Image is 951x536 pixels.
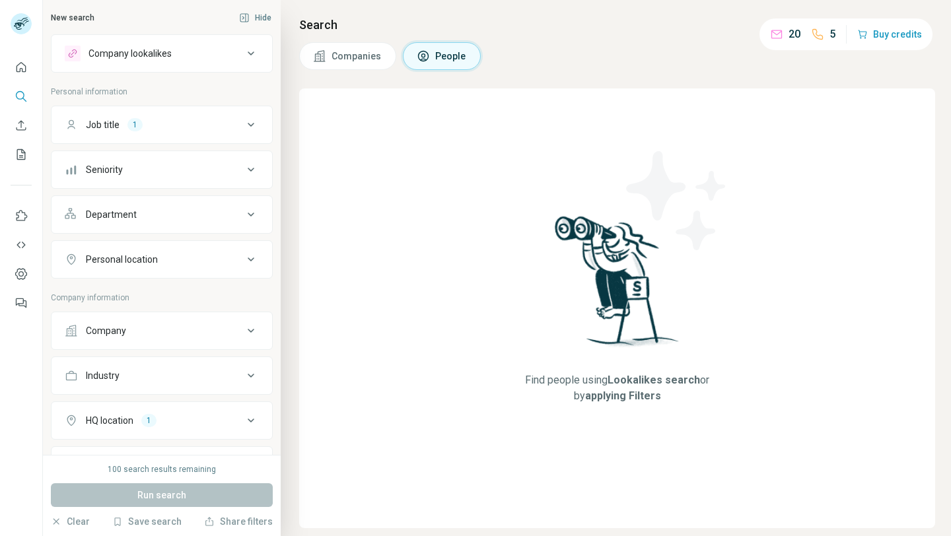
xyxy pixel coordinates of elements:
button: Hide [230,8,281,28]
button: Share filters [204,515,273,528]
button: Department [52,199,272,230]
div: HQ location [86,414,133,427]
button: Annual revenue ($) [52,450,272,481]
button: HQ location1 [52,405,272,436]
span: Companies [332,50,382,63]
img: Surfe Illustration - Stars [617,141,736,260]
div: Industry [86,369,120,382]
div: 100 search results remaining [108,463,216,475]
span: applying Filters [585,389,661,402]
span: Lookalikes search [608,374,700,386]
div: Department [86,208,137,221]
button: Seniority [52,154,272,185]
h4: Search [299,16,935,34]
button: Company lookalikes [52,38,272,69]
button: Use Surfe API [11,233,32,257]
button: Job title1 [52,109,272,141]
button: Save search [112,515,182,528]
p: Company information [51,292,273,304]
button: Quick start [11,55,32,79]
div: Seniority [86,163,123,176]
span: People [435,50,467,63]
button: Use Surfe on LinkedIn [11,204,32,228]
p: 20 [789,26,800,42]
button: My lists [11,143,32,166]
div: 1 [127,119,143,131]
button: Industry [52,360,272,391]
div: New search [51,12,94,24]
button: Enrich CSV [11,114,32,137]
button: Feedback [11,291,32,315]
div: 1 [141,415,157,426]
div: Company [86,324,126,337]
button: Personal location [52,244,272,275]
div: Job title [86,118,120,131]
img: Surfe Illustration - Woman searching with binoculars [549,213,686,360]
button: Dashboard [11,262,32,286]
button: Clear [51,515,90,528]
div: Company lookalikes [88,47,172,60]
div: Personal location [86,253,158,266]
span: Find people using or by [511,372,724,404]
button: Company [52,315,272,347]
button: Buy credits [857,25,922,44]
p: 5 [829,26,835,42]
button: Search [11,84,32,108]
p: Personal information [51,86,273,98]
